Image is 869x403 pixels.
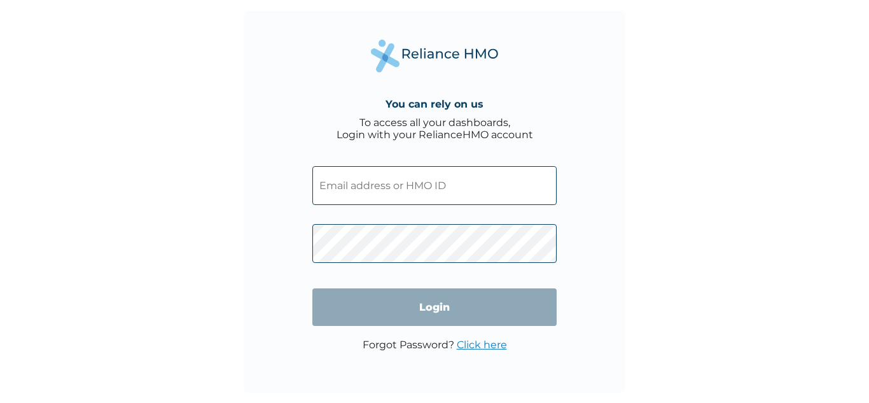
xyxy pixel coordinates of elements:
div: To access all your dashboards, Login with your RelianceHMO account [337,117,533,141]
p: Forgot Password? [363,339,507,351]
a: Click here [457,339,507,351]
h4: You can rely on us [386,98,483,110]
img: Reliance Health's Logo [371,39,498,72]
input: Login [312,288,557,326]
input: Email address or HMO ID [312,166,557,205]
